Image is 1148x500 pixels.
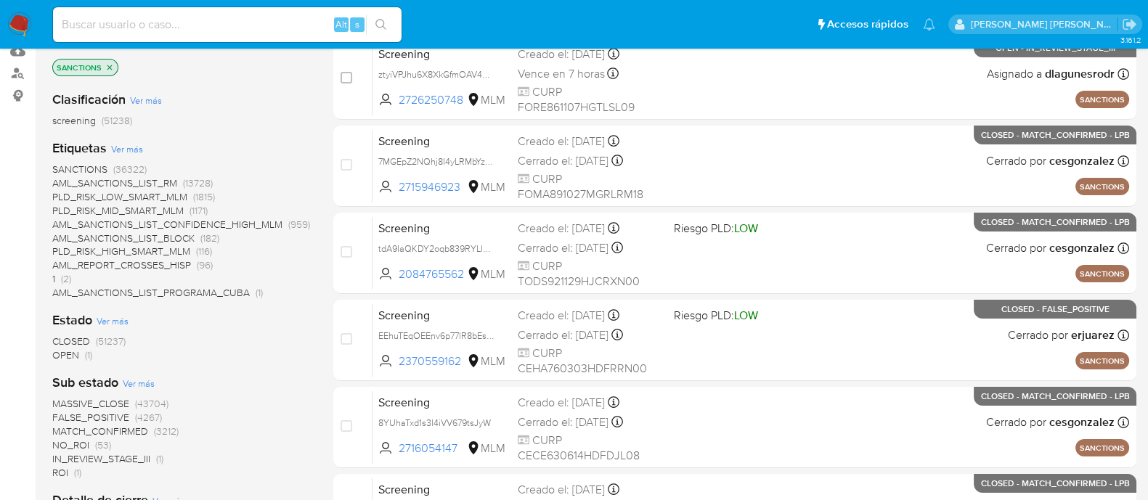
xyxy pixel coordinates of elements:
[971,17,1118,31] p: anamaria.arriagasanchez@mercadolibre.com.mx
[335,17,347,31] span: Alt
[923,18,935,30] a: Notificaciones
[366,15,396,35] button: search-icon
[355,17,359,31] span: s
[1120,34,1141,46] span: 3.161.2
[53,15,402,34] input: Buscar usuario o caso...
[1122,17,1137,32] a: Salir
[827,17,908,32] span: Accesos rápidos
